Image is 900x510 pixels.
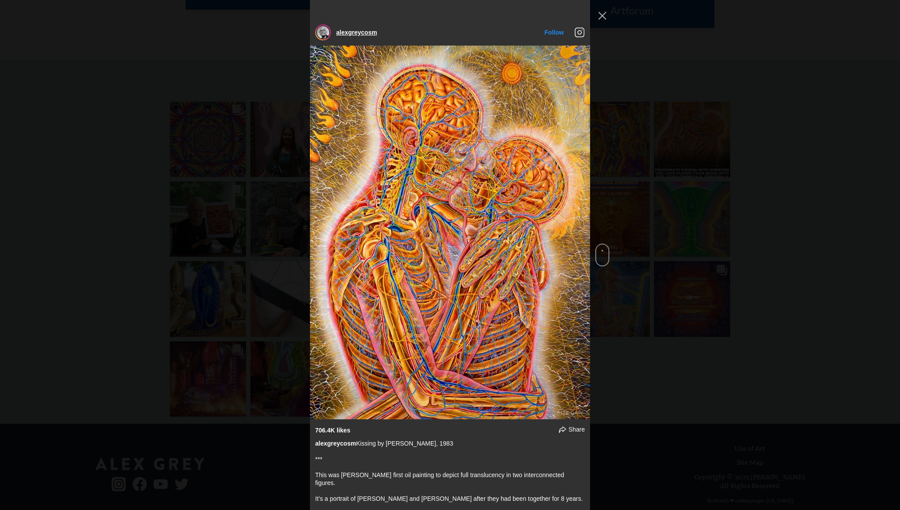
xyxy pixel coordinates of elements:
[545,29,564,36] a: Follow
[595,9,609,23] button: Close Instagram Feed Popup
[336,29,377,36] a: alexgreycosm
[315,426,350,434] div: 706.4K likes
[569,425,585,433] span: Share
[315,440,356,447] a: alexgreycosm
[317,26,329,39] img: alexgreycosm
